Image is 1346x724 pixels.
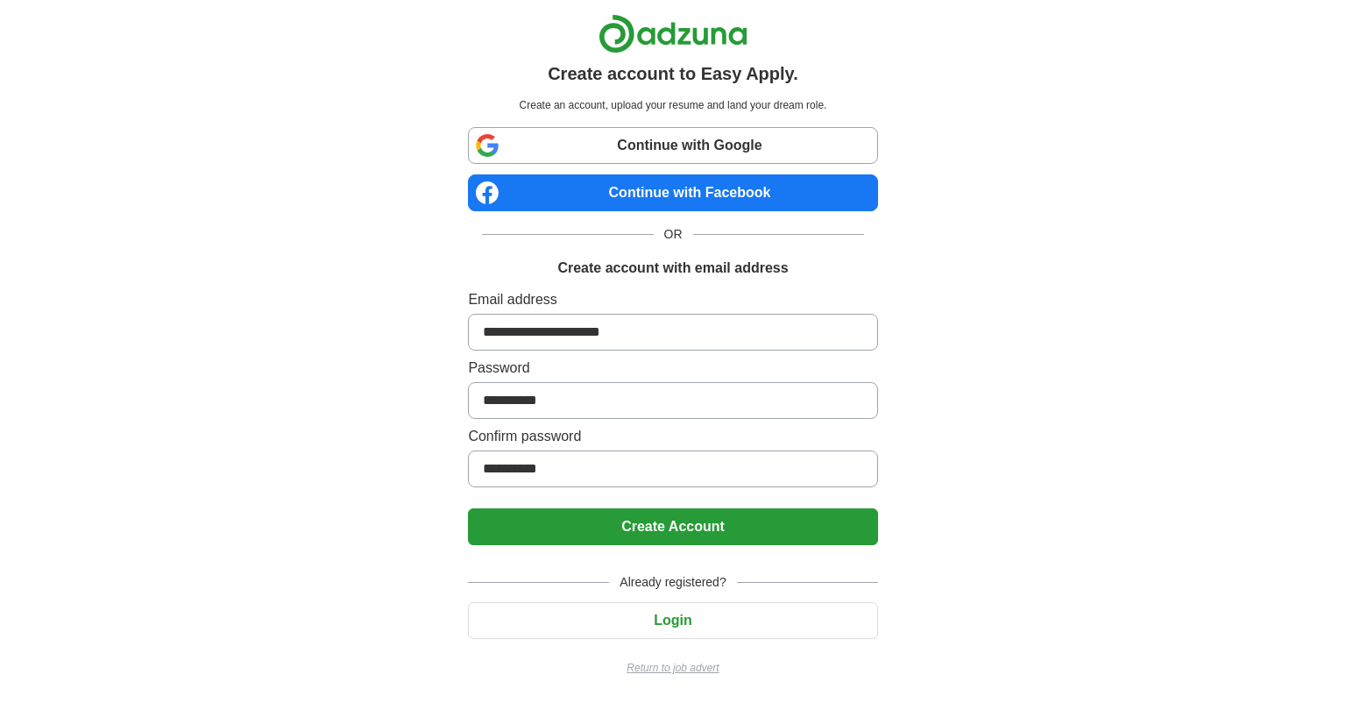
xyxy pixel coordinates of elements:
[468,613,877,628] a: Login
[557,258,788,279] h1: Create account with email address
[468,358,877,379] label: Password
[468,127,877,164] a: Continue with Google
[468,602,877,639] button: Login
[548,60,798,87] h1: Create account to Easy Apply.
[468,426,877,447] label: Confirm password
[609,573,736,592] span: Already registered?
[468,660,877,676] a: Return to job advert
[468,508,877,545] button: Create Account
[468,174,877,211] a: Continue with Facebook
[654,225,693,244] span: OR
[468,289,877,310] label: Email address
[471,97,874,113] p: Create an account, upload your resume and land your dream role.
[599,14,747,53] img: Adzuna logo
